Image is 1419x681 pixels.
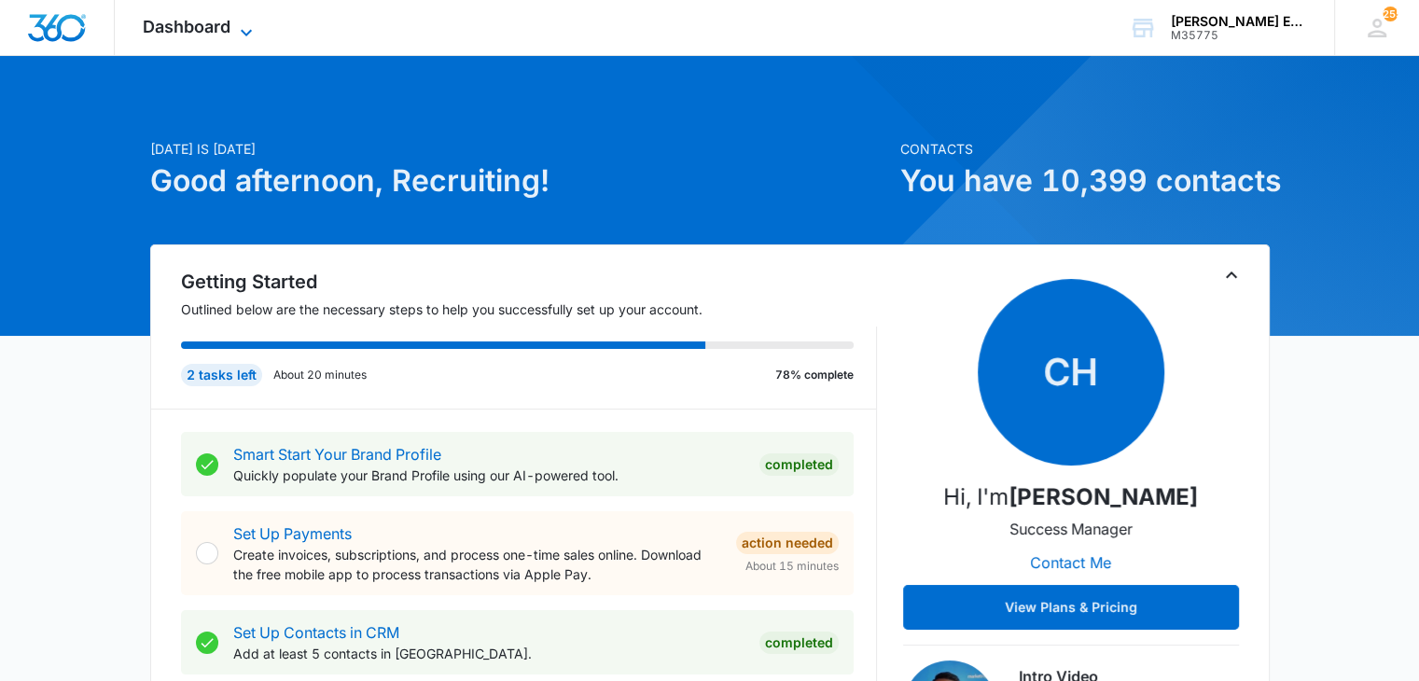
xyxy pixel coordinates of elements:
div: 2 tasks left [181,364,262,386]
a: Set Up Payments [233,524,352,543]
div: notifications count [1383,7,1398,21]
p: 78% complete [775,367,854,383]
strong: [PERSON_NAME] [1009,483,1198,510]
p: Success Manager [1009,518,1133,540]
p: [DATE] is [DATE] [150,139,889,159]
div: account id [1171,29,1307,42]
a: Smart Start Your Brand Profile [233,445,441,464]
p: About 20 minutes [273,367,367,383]
span: CH [978,279,1164,466]
p: Quickly populate your Brand Profile using our AI-powered tool. [233,466,744,485]
p: Add at least 5 contacts in [GEOGRAPHIC_DATA]. [233,644,744,663]
button: View Plans & Pricing [903,585,1239,630]
p: Create invoices, subscriptions, and process one-time sales online. Download the free mobile app t... [233,545,721,584]
p: Contacts [900,139,1270,159]
p: Outlined below are the necessary steps to help you successfully set up your account. [181,299,877,319]
a: Set Up Contacts in CRM [233,623,399,642]
span: 255 [1383,7,1398,21]
div: Action Needed [736,532,839,554]
span: Dashboard [143,17,230,36]
h1: Good afternoon, Recruiting! [150,159,889,203]
h1: You have 10,399 contacts [900,159,1270,203]
span: About 15 minutes [745,558,839,575]
h2: Getting Started [181,268,877,296]
div: Completed [759,453,839,476]
button: Toggle Collapse [1220,264,1243,286]
div: Completed [759,632,839,654]
div: account name [1171,14,1307,29]
p: Hi, I'm [943,480,1198,514]
button: Contact Me [1011,540,1130,585]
